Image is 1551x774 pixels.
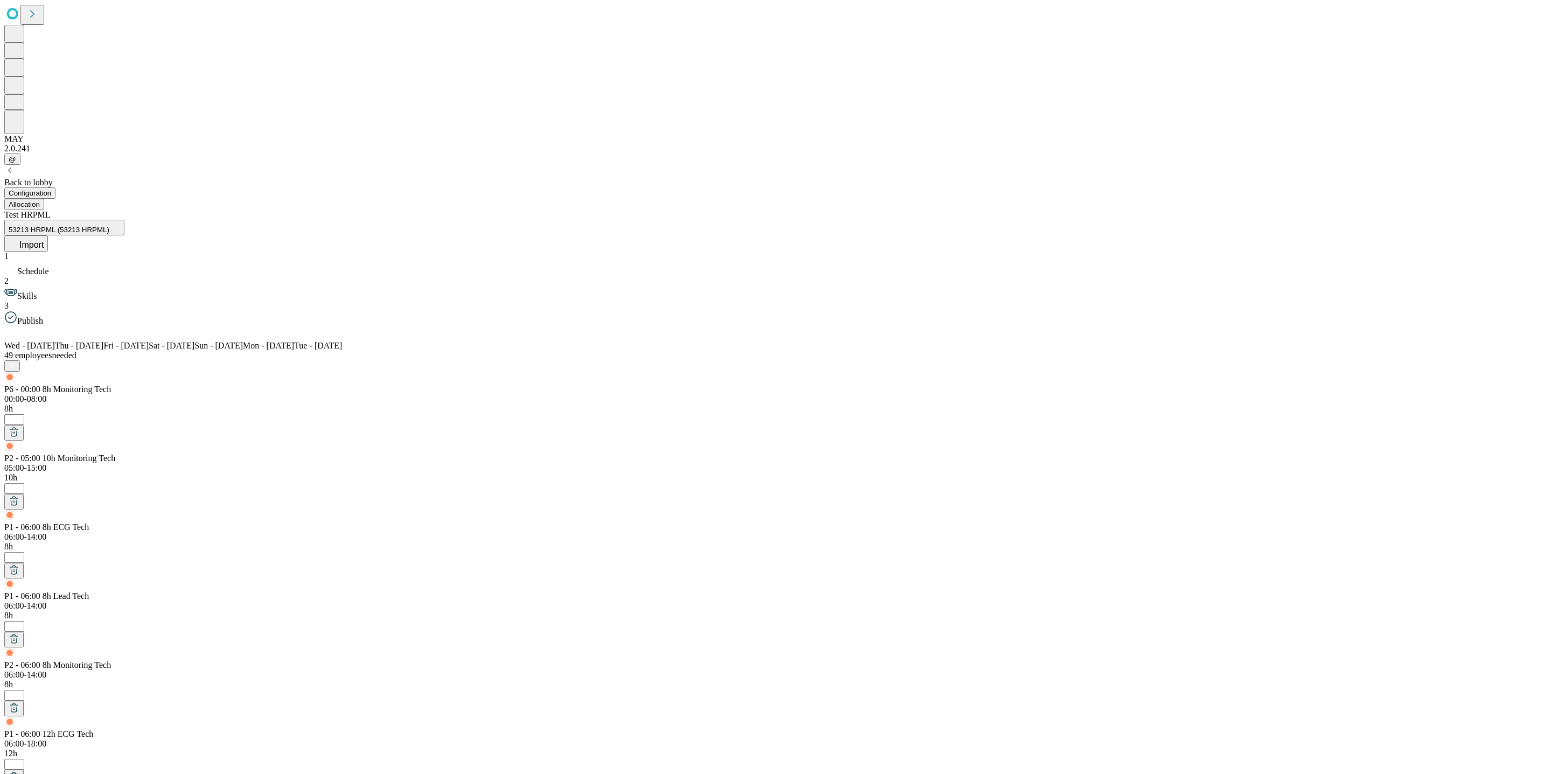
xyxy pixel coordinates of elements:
button: Import [4,235,48,252]
span: Highlight shifts of the same template [4,454,115,463]
span: Highlight shifts of the same template [4,591,89,601]
div: 12h [4,749,1547,758]
span: 06:00-14:00 [4,601,46,610]
span: Highlight shifts of the same template [4,660,111,670]
span: Publish [17,316,43,325]
div: 8h [4,680,1547,689]
div: 3 [4,301,1547,311]
button: Configuration [4,187,55,199]
div: 8h [4,542,1547,552]
span: Wed - [DATE] [4,341,55,350]
span: Tue - [DATE] [294,341,342,350]
span: Sun - [DATE] [194,341,243,350]
span: Highlight shifts of the same template [4,522,89,532]
span: Skills [17,291,37,301]
span: Import [19,240,44,249]
div: 1 [4,252,1547,261]
span: needed [52,351,76,360]
span: Highlight shifts of the same template [4,385,111,394]
span: Schedule [17,267,49,276]
div: 8h [4,611,1547,620]
span: 06:00-14:00 [4,532,46,541]
span: Highlight shifts of the same template [4,729,93,738]
span: 00:00-08:00 [4,394,46,403]
span: Sat - [DATE] [149,341,194,350]
span: Mon - [DATE] [243,341,294,350]
span: @ [9,155,16,163]
button: Allocation [4,199,44,210]
div: 2.0.241 [4,144,1547,154]
span: 06:00-14:00 [4,670,46,679]
span: Thu - [DATE] [55,341,104,350]
div: 10h [4,473,1547,483]
div: Back to lobby [4,178,1547,187]
div: 8h [4,404,1547,414]
div: Pair Shifts [4,360,1547,372]
div: MAY [4,134,1547,144]
span: 05:00-15:00 [4,463,46,472]
span: 49 [4,351,13,360]
span: 06:00-18:00 [4,739,46,748]
span: employees [4,351,52,360]
span: 53213 HRPML (53213 HRPML) [9,226,109,234]
span: Fri - [DATE] [103,341,149,350]
div: 2 [4,276,1547,286]
span: Test HRPML [4,210,51,219]
button: 53213 HRPML (53213 HRPML) [4,220,124,235]
button: @ [4,154,20,165]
